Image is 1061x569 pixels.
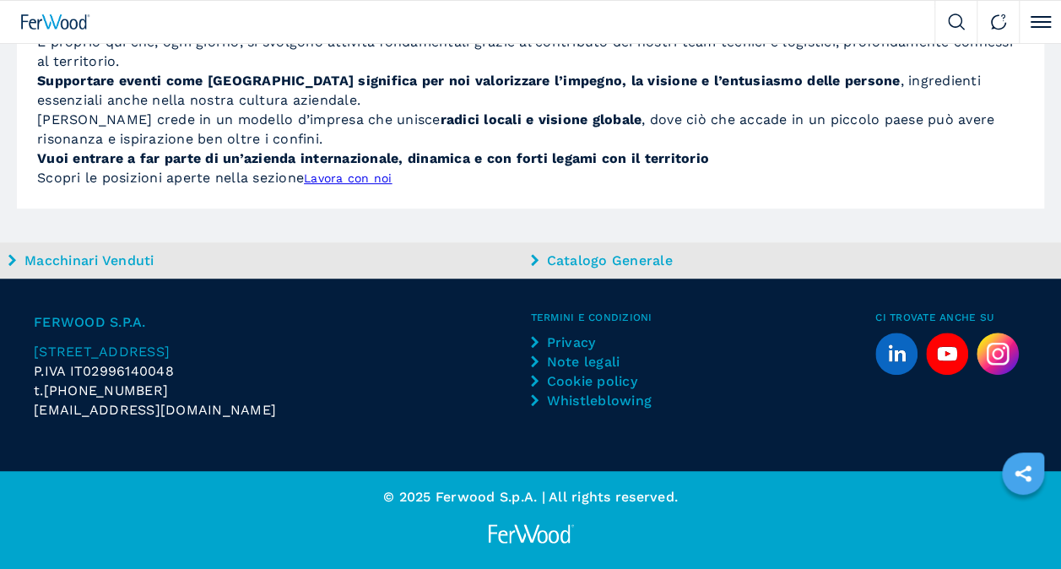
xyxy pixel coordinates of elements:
span: FERWOOD S.P.A. [34,312,531,332]
strong: radici locali e visione globale [441,111,642,127]
div: t. [34,381,531,400]
strong: Vuoi entrare a far parte di un’azienda internazionale, dinamica e con forti legami con il territorio [37,150,709,166]
img: Search [948,14,965,30]
img: Ferwood [485,523,577,545]
a: Cookie policy [531,371,671,391]
a: Note legali [531,352,671,371]
span: Termini e condizioni [531,312,876,322]
a: Catalogo Generale [531,251,1049,270]
a: linkedin [875,333,918,375]
span: [EMAIL_ADDRESS][DOMAIN_NAME] [34,400,276,420]
p: , ingredienti essenziali anche nella nostra cultura aziendale. [37,71,1024,110]
span: Ci trovate anche su [875,312,1027,322]
a: [STREET_ADDRESS] [34,342,531,361]
a: youtube [926,333,968,375]
span: [PHONE_NUMBER] [44,381,169,400]
span: [STREET_ADDRESS] [34,344,170,360]
a: Whistleblowing [531,391,671,410]
a: Lavora con noi [304,171,392,185]
img: Contact us [990,14,1007,30]
a: Macchinari Venduti [8,251,527,270]
a: sharethis [1002,452,1044,495]
button: Click to toggle menu [1019,1,1061,43]
img: Instagram [977,333,1019,375]
span: P.IVA IT02996140048 [34,363,174,379]
p: Scopri le posizioni aperte nella sezione [37,149,1024,188]
a: Privacy [531,333,671,352]
p: [PERSON_NAME] crede in un modello d’impresa che unisce , dove ciò che accade in un piccolo paese ... [37,110,1024,149]
strong: Supportare eventi come [GEOGRAPHIC_DATA] significa per noi valorizzare l’impegno, la visione e l’... [37,73,900,89]
iframe: Chat [989,493,1048,556]
p: © 2025 Ferwood S.p.A. | All rights reserved. [38,488,1023,507]
img: Ferwood [21,14,90,30]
